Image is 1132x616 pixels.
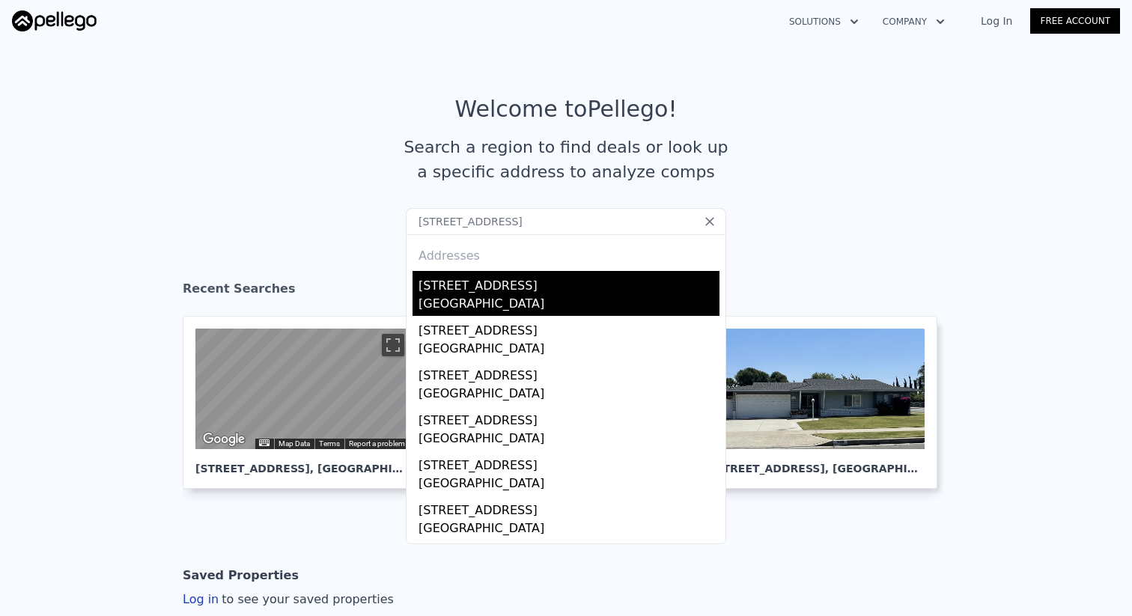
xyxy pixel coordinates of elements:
div: Search a region to find deals or look up a specific address to analyze comps [398,135,734,184]
div: [STREET_ADDRESS] [419,540,719,564]
div: [STREET_ADDRESS] [419,495,719,519]
div: [GEOGRAPHIC_DATA] [419,340,719,361]
div: [STREET_ADDRESS] [419,316,719,340]
a: Open this area in Google Maps (opens a new window) [199,430,249,449]
div: Saved Properties [183,561,299,591]
div: [STREET_ADDRESS] , [GEOGRAPHIC_DATA] [710,449,925,476]
div: Street View [195,329,410,449]
div: Log in [183,591,394,609]
div: Recent Searches [183,268,949,316]
div: [STREET_ADDRESS] [419,406,719,430]
a: Report a problem [349,439,405,448]
span: to see your saved properties [219,592,394,606]
div: [STREET_ADDRESS] [419,361,719,385]
div: [GEOGRAPHIC_DATA] [419,430,719,451]
div: [STREET_ADDRESS] , [GEOGRAPHIC_DATA] [195,449,410,476]
div: [STREET_ADDRESS] [419,451,719,475]
img: Pellego [12,10,97,31]
input: Search an address or region... [406,208,726,235]
a: Terms (opens in new tab) [319,439,340,448]
div: [GEOGRAPHIC_DATA] [419,295,719,316]
div: Welcome to Pellego ! [455,96,678,123]
div: [GEOGRAPHIC_DATA] [419,519,719,540]
a: Free Account [1030,8,1120,34]
a: [STREET_ADDRESS], [GEOGRAPHIC_DATA] [698,316,949,489]
div: [GEOGRAPHIC_DATA] [419,475,719,495]
a: Map [STREET_ADDRESS], [GEOGRAPHIC_DATA] [183,316,434,489]
button: Solutions [777,8,871,35]
div: Addresses [413,235,719,271]
button: Map Data [279,439,310,449]
button: Toggle fullscreen view [382,334,404,356]
a: Log In [963,13,1030,28]
div: [STREET_ADDRESS] [419,271,719,295]
div: Map [195,329,410,449]
div: [GEOGRAPHIC_DATA] [419,385,719,406]
button: Keyboard shortcuts [259,439,270,446]
img: Google [199,430,249,449]
button: Company [871,8,957,35]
